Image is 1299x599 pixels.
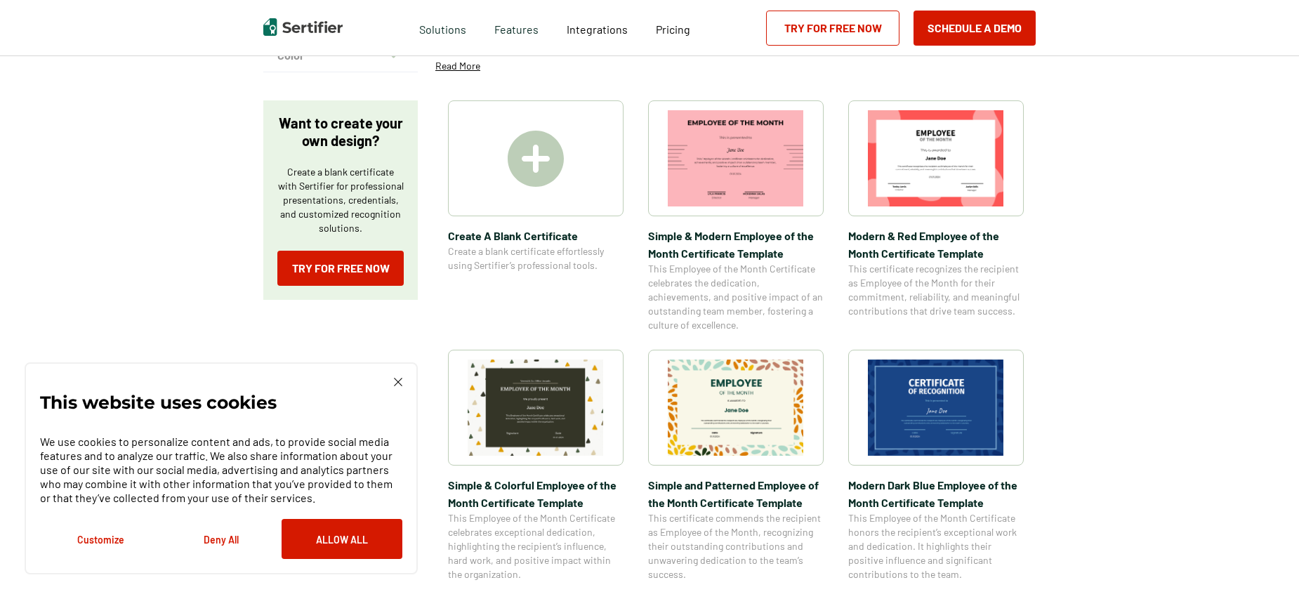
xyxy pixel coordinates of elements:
span: Modern Dark Blue Employee of the Month Certificate Template [848,476,1024,511]
span: This Employee of the Month Certificate celebrates the dedication, achievements, and positive impa... [648,262,824,332]
span: Simple & Colorful Employee of the Month Certificate Template [448,476,624,511]
span: Create a blank certificate effortlessly using Sertifier’s professional tools. [448,244,624,272]
span: This Employee of the Month Certificate celebrates exceptional dedication, highlighting the recipi... [448,511,624,581]
img: Simple and Patterned Employee of the Month Certificate Template [668,360,804,456]
span: Solutions [419,19,466,37]
span: Pricing [656,22,690,36]
img: Create A Blank Certificate [508,131,564,187]
span: Create A Blank Certificate [448,227,624,244]
span: Simple and Patterned Employee of the Month Certificate Template [648,476,824,511]
span: This certificate recognizes the recipient as Employee of the Month for their commitment, reliabil... [848,262,1024,318]
a: Try for Free Now [277,251,404,286]
a: Simple and Patterned Employee of the Month Certificate TemplateSimple and Patterned Employee of t... [648,350,824,581]
p: We use cookies to personalize content and ads, to provide social media features and to analyze ou... [40,435,402,505]
img: Modern & Red Employee of the Month Certificate Template [868,110,1004,206]
button: Schedule a Demo [914,11,1036,46]
img: Cookie Popup Close [394,378,402,386]
img: Modern Dark Blue Employee of the Month Certificate Template [868,360,1004,456]
a: Modern & Red Employee of the Month Certificate TemplateModern & Red Employee of the Month Certifi... [848,100,1024,332]
p: Want to create your own design? [277,114,404,150]
a: Simple & Colorful Employee of the Month Certificate TemplateSimple & Colorful Employee of the Mon... [448,350,624,581]
a: Integrations [567,19,628,37]
iframe: Chat Widget [1229,532,1299,599]
a: Pricing [656,19,690,37]
span: Features [494,19,539,37]
span: This certificate commends the recipient as Employee of the Month, recognizing their outstanding c... [648,511,824,581]
p: This website uses cookies [40,395,277,409]
a: Modern Dark Blue Employee of the Month Certificate TemplateModern Dark Blue Employee of the Month... [848,350,1024,581]
a: Simple & Modern Employee of the Month Certificate TemplateSimple & Modern Employee of the Month C... [648,100,824,332]
span: Integrations [567,22,628,36]
span: This Employee of the Month Certificate honors the recipient’s exceptional work and dedication. It... [848,511,1024,581]
button: Customize [40,519,161,559]
button: Allow All [282,519,402,559]
a: Try for Free Now [766,11,899,46]
button: Deny All [161,519,282,559]
p: Create a blank certificate with Sertifier for professional presentations, credentials, and custom... [277,165,404,235]
img: Simple & Modern Employee of the Month Certificate Template [668,110,804,206]
img: Simple & Colorful Employee of the Month Certificate Template [468,360,604,456]
img: Sertifier | Digital Credentialing Platform [263,18,343,36]
span: Modern & Red Employee of the Month Certificate Template [848,227,1024,262]
p: Read More [435,59,480,73]
span: Simple & Modern Employee of the Month Certificate Template [648,227,824,262]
